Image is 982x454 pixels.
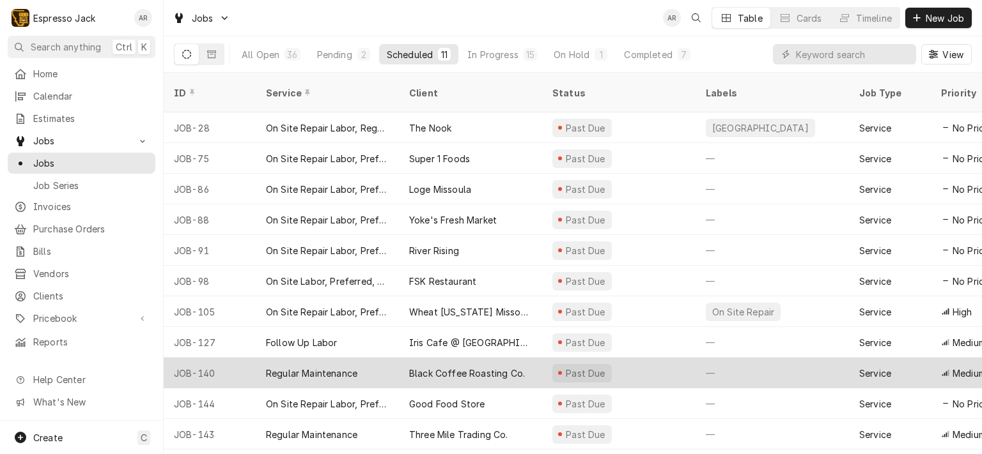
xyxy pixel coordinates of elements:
[409,86,529,100] div: Client
[526,48,534,61] div: 15
[164,266,256,296] div: JOB-98
[8,285,155,306] a: Clients
[565,152,607,165] div: Past Due
[565,275,607,288] div: Past Due
[859,121,891,135] div: Service
[317,48,352,61] div: Pending
[552,86,683,100] div: Status
[409,121,451,135] div: The Nook
[409,183,471,196] div: Loge Missoula
[266,367,357,380] div: Regular Maintenance
[409,428,508,441] div: Three Mile Trading Co.
[33,89,149,103] span: Calendar
[797,11,822,25] div: Cards
[33,245,149,258] span: Bills
[565,367,607,380] div: Past Due
[164,235,256,266] div: JOB-91
[711,305,775,319] div: On Site Repair
[409,244,459,257] div: River Rising
[164,204,256,235] div: JOB-88
[680,48,688,61] div: 7
[33,267,149,280] span: Vendors
[554,48,589,61] div: On Hold
[565,428,607,441] div: Past Due
[696,327,849,358] div: —
[8,175,155,196] a: Job Series
[711,121,810,135] div: [GEOGRAPHIC_DATA]
[164,143,256,174] div: JOB-75
[940,48,966,61] span: View
[33,289,149,303] span: Clients
[859,183,891,196] div: Service
[360,48,368,61] div: 2
[266,397,389,411] div: On Site Repair Labor, Prefered Rate, Regular Hours
[164,296,256,327] div: JOB-105
[859,152,891,165] div: Service
[696,388,849,419] div: —
[565,183,607,196] div: Past Due
[8,130,155,151] a: Go to Jobs
[859,244,891,257] div: Service
[33,335,149,349] span: Reports
[33,179,149,192] span: Job Series
[409,367,525,380] div: Black Coffee Roasting Co.
[8,153,155,174] a: Jobs
[116,40,132,54] span: Ctrl
[8,86,155,107] a: Calendar
[8,241,155,262] a: Bills
[409,397,485,411] div: Good Food Store
[565,244,607,257] div: Past Due
[8,369,155,390] a: Go to Help Center
[192,11,214,25] span: Jobs
[33,373,148,386] span: Help Center
[8,63,155,84] a: Home
[859,86,921,100] div: Job Type
[738,11,763,25] div: Table
[8,331,155,352] a: Reports
[8,196,155,217] a: Invoices
[164,327,256,358] div: JOB-127
[696,358,849,388] div: —
[8,263,155,284] a: Vendors
[266,121,389,135] div: On Site Repair Labor, Regular Rate, Preferred
[12,9,29,27] div: Espresso Jack's Avatar
[440,48,448,61] div: 11
[8,308,155,329] a: Go to Pricebook
[266,152,389,165] div: On Site Repair Labor, Prefered Rate, Regular Hours
[164,112,256,143] div: JOB-28
[409,336,532,349] div: Iris Cafe @ [GEOGRAPHIC_DATA]
[859,428,891,441] div: Service
[467,48,518,61] div: In Progress
[696,235,849,266] div: —
[33,156,149,170] span: Jobs
[266,86,386,100] div: Service
[164,358,256,388] div: JOB-140
[624,48,672,61] div: Completed
[856,11,892,25] div: Timeline
[686,8,706,28] button: Open search
[266,213,389,227] div: On Site Repair Labor, Prefered Rate, Regular Hours
[663,9,681,27] div: AR
[12,9,29,27] div: E
[696,266,849,296] div: —
[696,143,849,174] div: —
[696,419,849,450] div: —
[33,395,148,409] span: What's New
[796,44,910,64] input: Keyword search
[266,336,337,349] div: Follow Up Labor
[174,86,243,100] div: ID
[33,432,63,443] span: Create
[164,388,256,419] div: JOB-144
[905,8,972,28] button: New Job
[409,213,497,227] div: Yoke's Fresh Market
[33,112,149,125] span: Estimates
[33,67,149,80] span: Home
[565,121,607,135] div: Past Due
[565,213,607,227] div: Past Due
[287,48,297,61] div: 36
[409,305,532,319] div: Wheat [US_STATE] Missoula (3rd and Reserve)
[266,428,357,441] div: Regular Maintenance
[8,391,155,412] a: Go to What's New
[859,213,891,227] div: Service
[409,275,476,288] div: FSK Restaurant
